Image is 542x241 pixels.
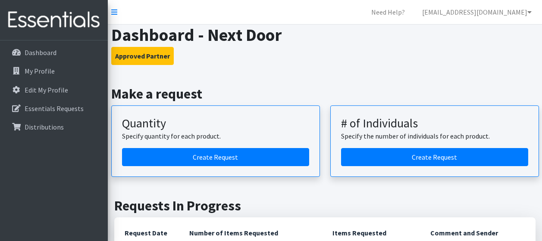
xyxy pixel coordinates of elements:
p: Edit My Profile [25,86,68,94]
a: Need Help? [364,3,412,21]
a: Distributions [3,118,104,136]
p: Specify quantity for each product. [122,131,309,141]
p: My Profile [25,67,55,75]
h2: Requests In Progress [114,198,536,214]
a: Edit My Profile [3,81,104,99]
p: Dashboard [25,48,56,57]
a: Essentials Requests [3,100,104,117]
a: My Profile [3,62,104,80]
p: Essentials Requests [25,104,84,113]
h3: # of Individuals [341,116,528,131]
a: Create a request by number of individuals [341,148,528,166]
p: Specify the number of individuals for each product. [341,131,528,141]
h3: Quantity [122,116,309,131]
h2: Make a request [111,86,539,102]
a: Create a request by quantity [122,148,309,166]
button: Approved Partner [111,47,174,65]
p: Distributions [25,123,64,131]
h1: Dashboard - Next Door [111,25,539,45]
img: HumanEssentials [3,6,104,34]
a: [EMAIL_ADDRESS][DOMAIN_NAME] [415,3,539,21]
a: Dashboard [3,44,104,61]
